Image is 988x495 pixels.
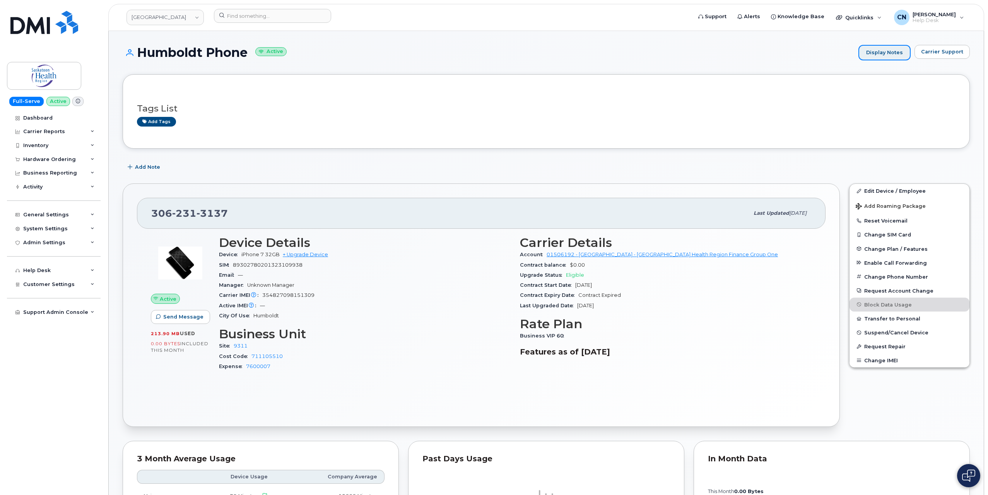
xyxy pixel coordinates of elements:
[219,236,511,250] h3: Device Details
[520,303,577,308] span: Last Upgraded Date
[151,341,180,346] span: 0.00 Bytes
[754,210,789,216] span: Last updated
[850,325,969,339] button: Suspend/Cancel Device
[219,292,262,298] span: Carrier IMEI
[850,353,969,367] button: Change IMEI
[566,272,584,278] span: Eligible
[422,455,670,463] div: Past Days Usage
[547,252,778,257] a: 01506192 - [GEOGRAPHIC_DATA] - [GEOGRAPHIC_DATA] Health Region Finance Group One
[137,455,385,463] div: 3 Month Average Usage
[255,47,287,56] small: Active
[520,252,547,257] span: Account
[520,292,578,298] span: Contract Expiry Date
[577,303,594,308] span: [DATE]
[137,104,956,113] h3: Tags List
[137,117,176,127] a: Add tags
[238,272,243,278] span: —
[172,207,197,219] span: 231
[151,207,228,219] span: 306
[253,313,279,319] span: Humboldt
[151,331,180,336] span: 213.90 MB
[856,203,926,211] span: Add Roaming Package
[186,470,275,484] th: Device Usage
[219,363,246,369] span: Expense
[850,242,969,256] button: Change Plan / Features
[520,333,568,339] span: Business VIP 60
[246,363,270,369] a: 7600007
[864,260,927,265] span: Enable Call Forwarding
[850,198,969,214] button: Add Roaming Package
[575,282,592,288] span: [DATE]
[219,343,234,349] span: Site
[219,327,511,341] h3: Business Unit
[219,252,241,257] span: Device
[570,262,585,268] span: $0.00
[850,228,969,242] button: Change SIM Card
[520,262,570,268] span: Contract balance
[850,184,969,198] a: Edit Device / Employee
[864,330,928,336] span: Suspend/Cancel Device
[219,353,251,359] span: Cost Code
[251,353,283,359] a: 711105510
[219,303,260,308] span: Active IMEI
[135,163,160,171] span: Add Note
[850,270,969,284] button: Change Phone Number
[850,214,969,228] button: Reset Voicemail
[219,262,233,268] span: SIM
[962,469,975,482] img: Open chat
[160,295,176,303] span: Active
[260,303,265,308] span: —
[578,292,621,298] span: Contract Expired
[123,46,855,59] h1: Humboldt Phone
[864,246,928,252] span: Change Plan / Features
[247,282,294,288] span: Unknown Manager
[283,252,328,257] a: + Upgrade Device
[234,343,248,349] a: 9311
[850,312,969,325] button: Transfer to Personal
[151,310,210,324] button: Send Message
[858,45,911,60] a: Display Notes
[914,45,970,59] button: Carrier Support
[123,160,167,174] button: Add Note
[241,252,280,257] span: iPhone 7 32GB
[520,272,566,278] span: Upgrade Status
[520,236,812,250] h3: Carrier Details
[708,455,956,463] div: In Month Data
[850,256,969,270] button: Enable Call Forwarding
[734,488,764,494] tspan: 0.00 Bytes
[180,331,195,336] span: used
[219,272,238,278] span: Email
[850,339,969,353] button: Request Repair
[921,48,963,55] span: Carrier Support
[219,313,253,319] span: City Of Use
[520,347,812,356] h3: Features as of [DATE]
[275,470,385,484] th: Company Average
[520,282,575,288] span: Contract Start Date
[197,207,228,219] span: 3137
[163,313,203,320] span: Send Message
[157,240,203,286] img: image20231002-4137094-1b05r3v.jpeg
[233,262,303,268] span: 89302780201323109938
[262,292,315,298] span: 354827098151309
[850,298,969,312] button: Block Data Usage
[219,282,247,288] span: Manager
[789,210,807,216] span: [DATE]
[708,488,764,494] text: this month
[520,317,812,331] h3: Rate Plan
[850,284,969,298] button: Request Account Change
